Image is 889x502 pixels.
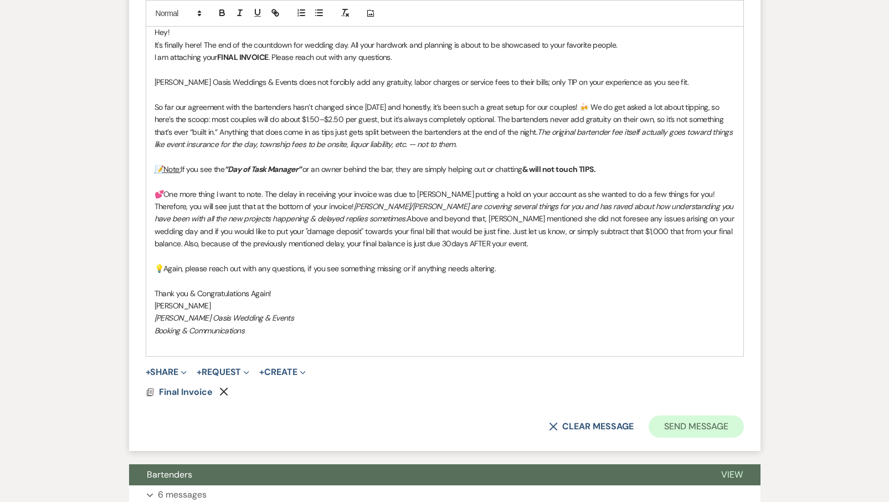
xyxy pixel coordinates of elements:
[649,415,743,438] button: Send Message
[155,326,245,336] em: Booking & Communications
[155,27,170,37] span: Hey!
[155,201,736,224] em: [PERSON_NAME]/[PERSON_NAME] are covering several things for you and has raved about how understan...
[155,214,736,249] span: Above and beyond that, [PERSON_NAME] mentioned she did not foresee any issues arising on your wed...
[155,300,735,312] p: [PERSON_NAME]
[146,368,187,377] button: Share
[155,313,294,323] em: [PERSON_NAME] Oasis Wedding & Events
[721,469,743,480] span: View
[259,368,305,377] button: Create
[197,368,202,377] span: +
[522,164,596,174] strong: & will not touch TIPS.
[217,52,269,62] strong: FINAL INVOICE
[197,368,249,377] button: Request
[155,164,181,174] u: 📝Note:
[129,464,703,485] button: Bartenders
[146,368,151,377] span: +
[155,262,735,275] p: 💡Again, please reach out with any questions, if you see something missing or if anything needs al...
[155,189,717,211] span: 💕One more thing I want to note. The delay in receiving your invoice was due to [PERSON_NAME] putt...
[224,164,301,174] em: “Day of Task Manager”
[155,101,735,151] p: So far our agreement with the bartenders hasn’t changed since [DATE] and honestly, it’s been such...
[549,422,633,431] button: Clear message
[155,287,735,300] p: Thank you & Congratulations Again!
[159,386,215,399] button: Final Invoice
[259,368,264,377] span: +
[158,488,207,502] p: 6 messages
[147,469,192,480] span: Bartenders
[159,386,213,398] span: Final Invoice
[302,164,522,174] span: or an owner behind the bar, they are simply helping out or chatting
[181,164,224,174] span: If you see the
[155,52,217,62] span: I am attaching your
[269,52,392,62] span: . Please reach out with any questions.
[155,76,735,88] p: [PERSON_NAME] Oasis Weddings & Events does not forcibly add any gratuity, labor charges or servic...
[703,464,760,485] button: View
[155,40,618,50] span: It's finally here! The end of the countdown for wedding day. All your hardwork and planning is ab...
